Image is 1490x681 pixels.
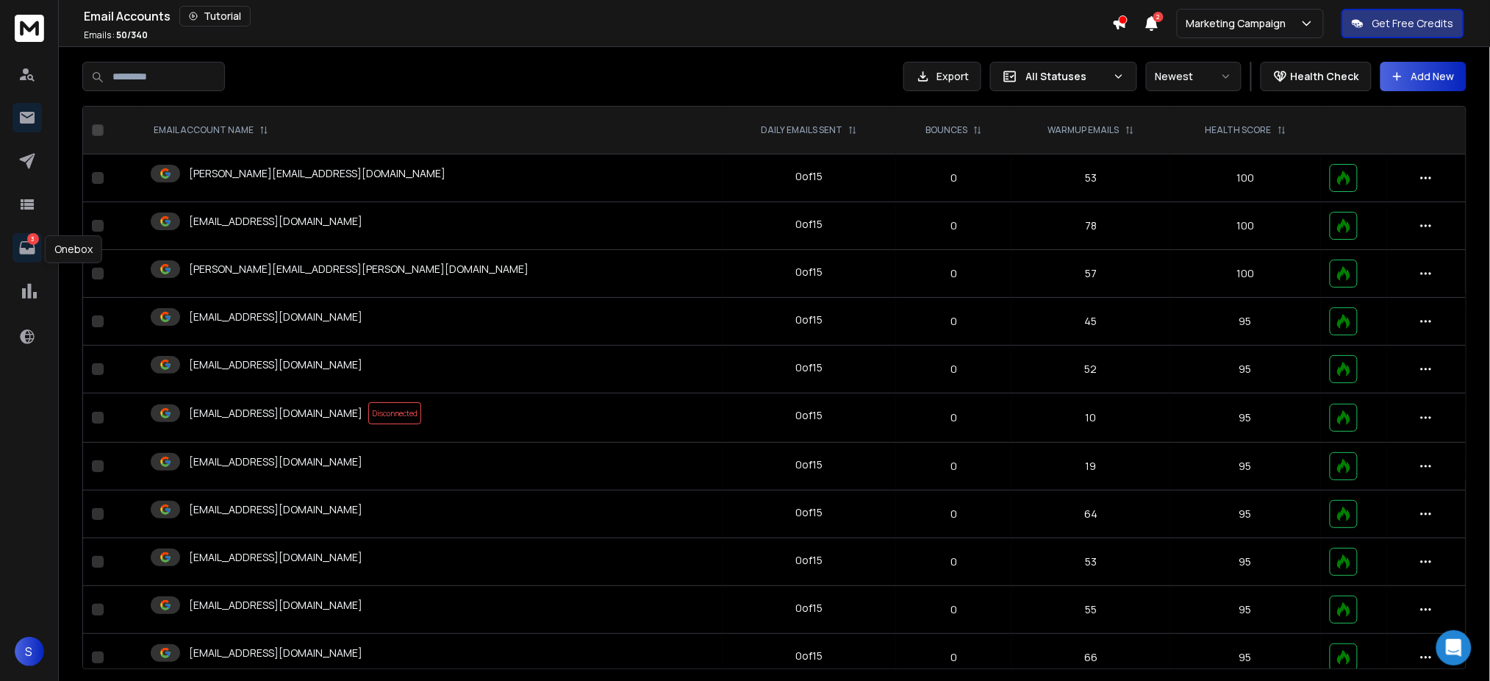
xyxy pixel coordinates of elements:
span: 50 / 340 [116,29,148,41]
td: 55 [1011,586,1170,634]
div: 0 of 15 [795,217,823,232]
p: [EMAIL_ADDRESS][DOMAIN_NAME] [189,406,362,421]
p: BOUNCES [925,124,967,136]
td: 57 [1011,250,1170,298]
td: 53 [1011,154,1170,202]
p: HEALTH SCORE [1206,124,1272,136]
p: 0 [905,171,1003,185]
td: 100 [1170,154,1321,202]
div: Email Accounts [84,6,1112,26]
div: 0 of 15 [795,408,823,423]
p: [EMAIL_ADDRESS][DOMAIN_NAME] [189,646,362,660]
p: 0 [905,459,1003,474]
td: 19 [1011,443,1170,491]
p: WARMUP EMAILS [1048,124,1120,136]
td: 53 [1011,538,1170,586]
div: Open Intercom Messenger [1436,630,1472,666]
button: S [15,637,44,666]
div: 0 of 15 [795,505,823,520]
button: Newest [1146,62,1242,91]
td: 95 [1170,491,1321,538]
p: 0 [905,314,1003,329]
div: EMAIL ACCOUNT NAME [154,124,268,136]
p: 0 [905,218,1003,233]
p: [EMAIL_ADDRESS][DOMAIN_NAME] [189,502,362,517]
p: [EMAIL_ADDRESS][DOMAIN_NAME] [189,214,362,229]
div: 0 of 15 [795,649,823,663]
a: 3 [12,233,42,263]
p: Emails : [84,29,148,41]
td: 100 [1170,202,1321,250]
button: Tutorial [179,6,251,26]
p: 3 [27,233,39,245]
td: 95 [1170,538,1321,586]
td: 52 [1011,346,1170,393]
p: 0 [905,650,1003,665]
div: 0 of 15 [795,360,823,375]
div: 0 of 15 [795,313,823,327]
button: Add New [1380,62,1466,91]
td: 95 [1170,298,1321,346]
p: 0 [905,362,1003,377]
div: 0 of 15 [795,457,823,472]
p: [EMAIL_ADDRESS][DOMAIN_NAME] [189,310,362,324]
p: Marketing Campaign [1186,16,1292,31]
td: 95 [1170,443,1321,491]
div: 0 of 15 [795,265,823,279]
td: 64 [1011,491,1170,538]
p: [EMAIL_ADDRESS][DOMAIN_NAME] [189,454,362,469]
p: 0 [905,555,1003,569]
p: 0 [905,266,1003,281]
p: All Statuses [1026,69,1107,84]
div: 0 of 15 [795,169,823,184]
p: DAILY EMAILS SENT [761,124,842,136]
button: Health Check [1261,62,1372,91]
p: 0 [905,602,1003,617]
div: 0 of 15 [795,553,823,568]
button: Get Free Credits [1342,9,1464,38]
p: [PERSON_NAME][EMAIL_ADDRESS][DOMAIN_NAME] [189,166,445,181]
td: 45 [1011,298,1170,346]
div: Onebox [45,235,102,263]
td: 95 [1170,393,1321,443]
p: Health Check [1291,69,1359,84]
span: Disconnected [368,402,421,424]
p: Get Free Credits [1372,16,1454,31]
p: [EMAIL_ADDRESS][DOMAIN_NAME] [189,598,362,613]
p: [PERSON_NAME][EMAIL_ADDRESS][PERSON_NAME][DOMAIN_NAME] [189,262,529,277]
p: [EMAIL_ADDRESS][DOMAIN_NAME] [189,550,362,565]
p: 0 [905,410,1003,425]
td: 95 [1170,586,1321,634]
td: 100 [1170,250,1321,298]
span: 2 [1153,12,1164,22]
td: 10 [1011,393,1170,443]
p: 0 [905,507,1003,521]
td: 95 [1170,346,1321,393]
td: 78 [1011,202,1170,250]
div: 0 of 15 [795,601,823,616]
button: Export [903,62,981,91]
p: [EMAIL_ADDRESS][DOMAIN_NAME] [189,357,362,372]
